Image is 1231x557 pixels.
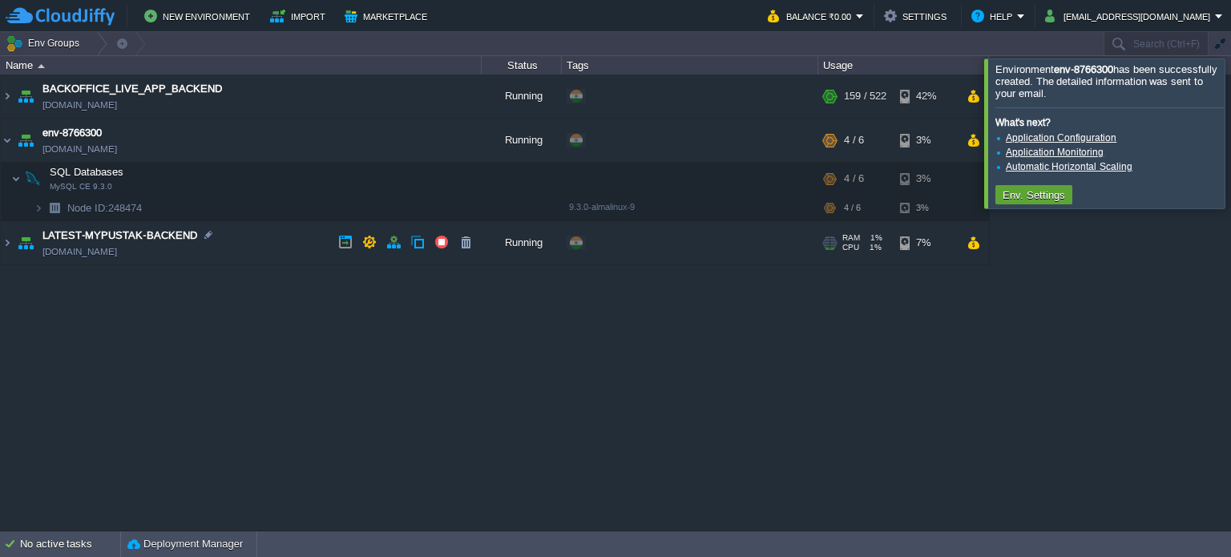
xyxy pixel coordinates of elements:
[866,243,882,252] span: 1%
[842,243,859,252] span: CPU
[819,56,988,75] div: Usage
[1164,493,1215,541] iframe: chat widget
[144,6,255,26] button: New Environment
[995,63,1217,99] span: Environment has been successfully created. The detailed information was sent to your email.
[1006,132,1116,143] a: Application Configuration
[6,6,115,26] img: CloudJiffy
[14,119,37,162] img: AMDAwAAAACH5BAEAAAAALAAAAAABAAEAAAICRAEAOw==
[127,536,243,552] button: Deployment Manager
[1054,63,1113,75] b: env-8766300
[345,6,432,26] button: Marketplace
[67,202,108,214] span: Node ID:
[482,221,562,264] div: Running
[42,81,222,97] a: BACKOFFICE_LIVE_APP_BACKEND
[844,75,886,118] div: 159 / 522
[995,117,1051,128] b: What's next?
[1,75,14,118] img: AMDAwAAAACH5BAEAAAAALAAAAAABAAEAAAICRAEAOw==
[842,233,860,243] span: RAM
[42,141,117,157] span: [DOMAIN_NAME]
[38,64,45,68] img: AMDAwAAAACH5BAEAAAAALAAAAAABAAEAAAICRAEAOw==
[48,165,126,179] span: SQL Databases
[1,119,14,162] img: AMDAwAAAACH5BAEAAAAALAAAAAABAAEAAAICRAEAOw==
[768,6,856,26] button: Balance ₹0.00
[2,56,481,75] div: Name
[900,163,952,195] div: 3%
[270,6,330,26] button: Import
[884,6,951,26] button: Settings
[11,163,21,195] img: AMDAwAAAACH5BAEAAAAALAAAAAABAAEAAAICRAEAOw==
[482,119,562,162] div: Running
[14,75,37,118] img: AMDAwAAAACH5BAEAAAAALAAAAAABAAEAAAICRAEAOw==
[998,188,1070,202] button: Env. Settings
[900,221,952,264] div: 7%
[844,163,864,195] div: 4 / 6
[43,196,66,220] img: AMDAwAAAACH5BAEAAAAALAAAAAABAAEAAAICRAEAOw==
[482,56,561,75] div: Status
[22,163,44,195] img: AMDAwAAAACH5BAEAAAAALAAAAAABAAEAAAICRAEAOw==
[900,196,952,220] div: 3%
[569,202,635,212] span: 9.3.0-almalinux-9
[1,221,14,264] img: AMDAwAAAACH5BAEAAAAALAAAAAABAAEAAAICRAEAOw==
[66,201,144,215] span: 248474
[6,32,85,54] button: Env Groups
[20,531,120,557] div: No active tasks
[844,119,864,162] div: 4 / 6
[42,125,102,141] a: env-8766300
[48,166,126,178] a: SQL DatabasesMySQL CE 9.3.0
[1045,6,1215,26] button: [EMAIL_ADDRESS][DOMAIN_NAME]
[1006,161,1132,172] a: Automatic Horizontal Scaling
[42,228,197,244] a: LATEST-MYPUSTAK-BACKEND
[900,75,952,118] div: 42%
[34,196,43,220] img: AMDAwAAAACH5BAEAAAAALAAAAAABAAEAAAICRAEAOw==
[563,56,817,75] div: Tags
[14,221,37,264] img: AMDAwAAAACH5BAEAAAAALAAAAAABAAEAAAICRAEAOw==
[482,75,562,118] div: Running
[866,233,882,243] span: 1%
[50,182,112,192] span: MySQL CE 9.3.0
[1006,147,1104,158] a: Application Monitoring
[971,6,1017,26] button: Help
[66,201,144,215] a: Node ID:248474
[42,97,117,113] a: [DOMAIN_NAME]
[844,196,861,220] div: 4 / 6
[900,119,952,162] div: 3%
[42,244,117,260] a: [DOMAIN_NAME]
